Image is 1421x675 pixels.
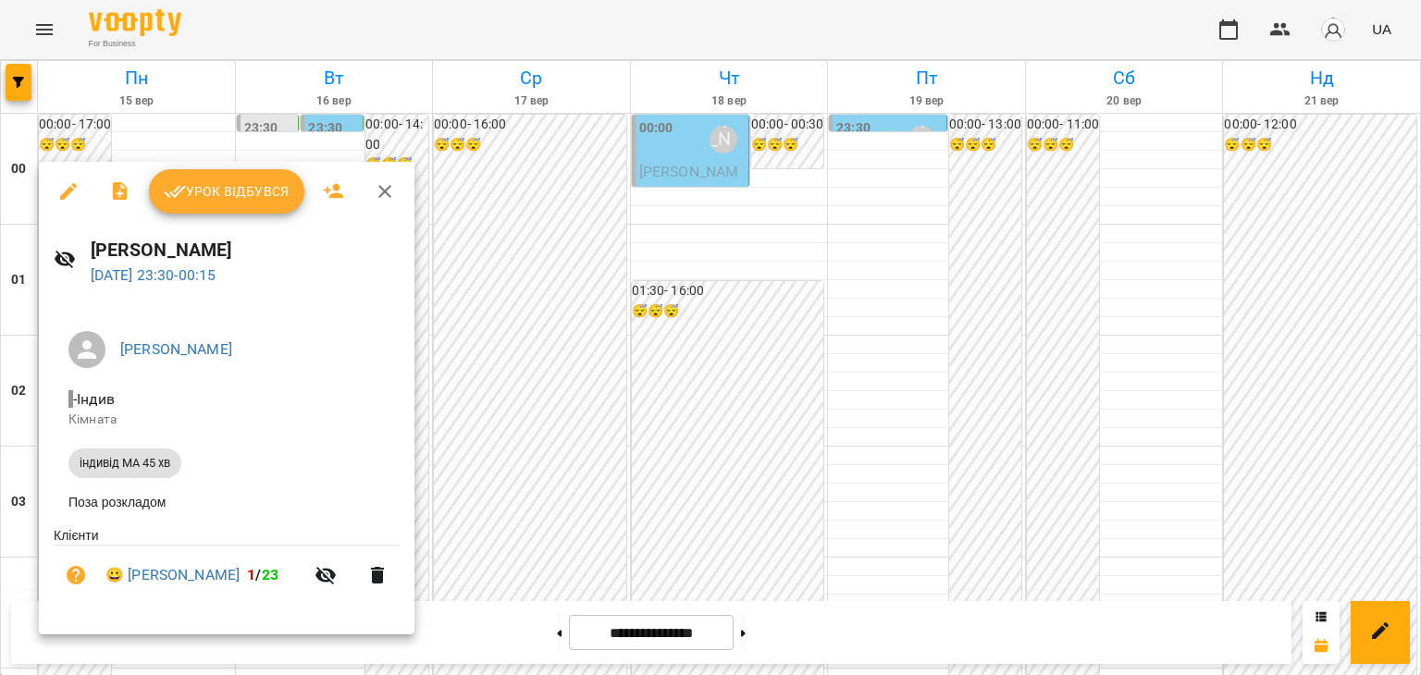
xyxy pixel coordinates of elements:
ul: Клієнти [54,526,400,612]
span: - Індив [68,390,118,408]
button: Візит ще не сплачено. Додати оплату? [54,553,98,597]
li: Поза розкладом [54,485,400,519]
span: Урок відбувся [164,180,290,202]
span: 1 [247,566,255,583]
button: Урок відбувся [149,169,304,214]
span: 23 [262,566,278,583]
h6: [PERSON_NAME] [91,236,400,264]
span: індивід МА 45 хв [68,455,181,472]
p: Кімната [68,411,385,429]
b: / [247,566,278,583]
a: [PERSON_NAME] [120,340,232,358]
a: [DATE] 23:30-00:15 [91,266,216,284]
a: 😀 [PERSON_NAME] [105,564,240,586]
